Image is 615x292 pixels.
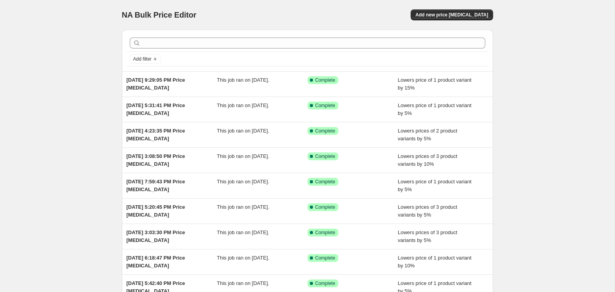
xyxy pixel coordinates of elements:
span: This job ran on [DATE]. [217,204,269,210]
button: Add filter [130,54,161,64]
span: [DATE] 6:18:47 PM Price [MEDICAL_DATA] [127,255,185,269]
span: Complete [315,204,335,210]
span: NA Bulk Price Editor [122,11,197,19]
span: This job ran on [DATE]. [217,280,269,286]
span: Add filter [133,56,152,62]
span: Lowers prices of 3 product variants by 10% [398,153,457,167]
button: Add new price [MEDICAL_DATA] [411,9,493,20]
span: Complete [315,77,335,83]
span: Complete [315,102,335,109]
span: Add new price [MEDICAL_DATA] [415,12,488,18]
span: Lowers prices of 2 product variants by 5% [398,128,457,142]
span: Complete [315,280,335,287]
span: Lowers price of 1 product variant by 5% [398,179,472,192]
span: [DATE] 4:23:35 PM Price [MEDICAL_DATA] [127,128,185,142]
span: Complete [315,128,335,134]
span: This job ran on [DATE]. [217,229,269,235]
span: [DATE] 9:29:05 PM Price [MEDICAL_DATA] [127,77,185,91]
span: Complete [315,255,335,261]
span: This job ran on [DATE]. [217,179,269,185]
span: This job ran on [DATE]. [217,77,269,83]
span: Lowers price of 1 product variant by 10% [398,255,472,269]
span: [DATE] 5:20:45 PM Price [MEDICAL_DATA] [127,204,185,218]
span: Lowers price of 1 product variant by 5% [398,102,472,116]
span: [DATE] 3:08:50 PM Price [MEDICAL_DATA] [127,153,185,167]
span: This job ran on [DATE]. [217,153,269,159]
span: Lowers price of 1 product variant by 15% [398,77,472,91]
span: Complete [315,229,335,236]
span: [DATE] 5:31:41 PM Price [MEDICAL_DATA] [127,102,185,116]
span: [DATE] 3:03:30 PM Price [MEDICAL_DATA] [127,229,185,243]
span: This job ran on [DATE]. [217,128,269,134]
span: [DATE] 7:59:43 PM Price [MEDICAL_DATA] [127,179,185,192]
span: Lowers prices of 3 product variants by 5% [398,204,457,218]
span: Complete [315,153,335,159]
span: This job ran on [DATE]. [217,255,269,261]
span: This job ran on [DATE]. [217,102,269,108]
span: Complete [315,179,335,185]
span: Lowers prices of 3 product variants by 5% [398,229,457,243]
